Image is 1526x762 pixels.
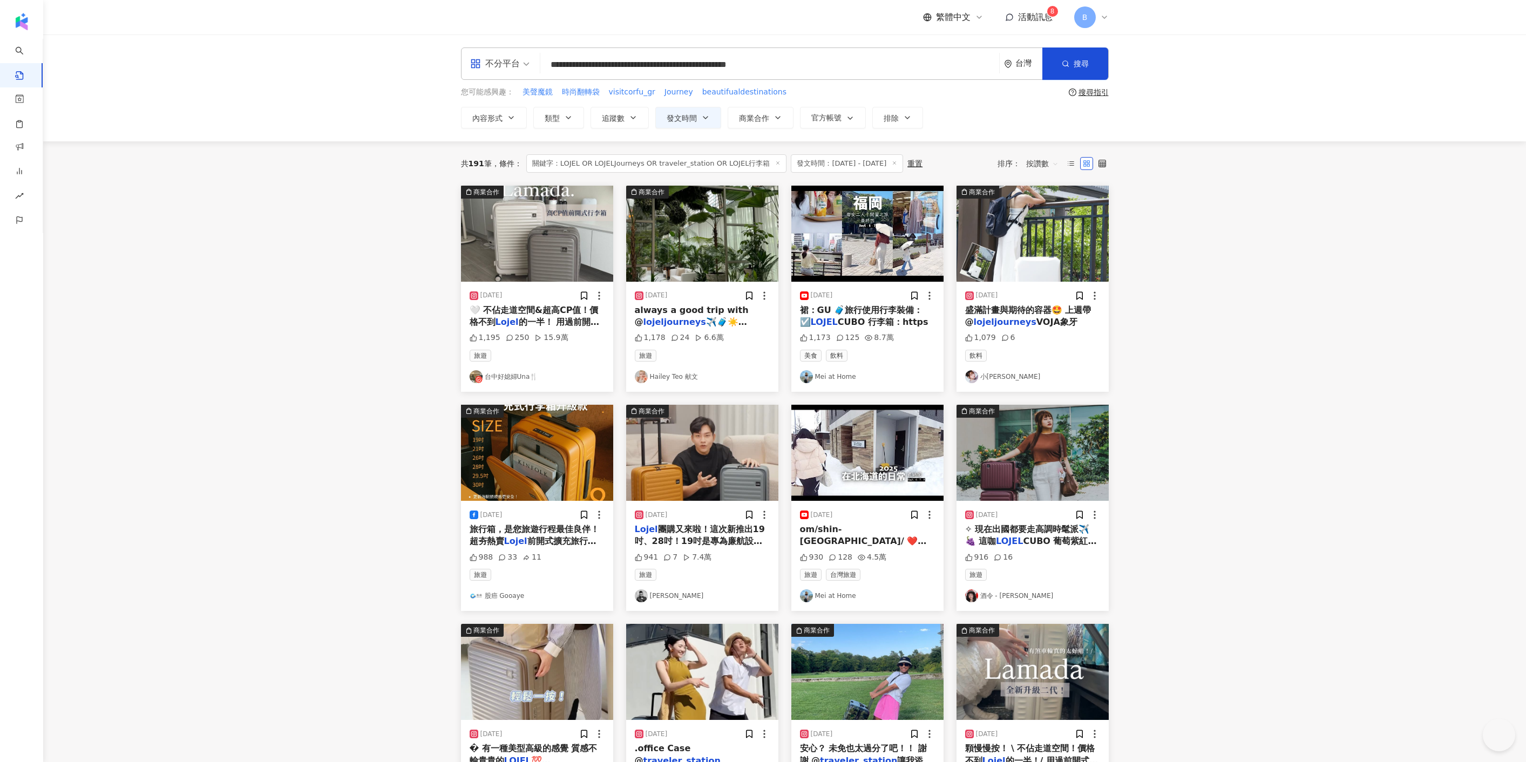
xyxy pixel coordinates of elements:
div: [DATE] [646,511,668,520]
div: 1,178 [635,332,666,343]
div: post-image商業合作 [461,186,613,282]
div: [DATE] [480,291,503,300]
div: 125 [836,332,860,343]
span: 按讚數 [1026,155,1059,172]
span: 搜尋 [1074,59,1089,68]
div: 1,195 [470,332,500,343]
div: 941 [635,552,659,563]
div: 台灣 [1015,59,1042,68]
img: post-image [461,186,613,282]
span: 繁體中文 [936,11,971,23]
button: 內容形式 [461,107,527,128]
sup: 8 [1047,6,1058,17]
div: [DATE] [811,730,833,739]
span: appstore [470,58,481,69]
span: 追蹤數 [602,114,625,123]
a: KOL Avatar酒令 - [PERSON_NAME] [965,589,1100,602]
span: 您可能感興趣： [461,87,514,98]
button: 類型 [533,107,584,128]
span: 飲料 [965,350,987,362]
a: search [15,39,37,81]
div: 16 [994,552,1013,563]
img: post-image [957,186,1109,282]
img: post-image [626,186,778,282]
span: 旅遊 [470,350,491,362]
span: 活動訊息 [1018,12,1053,22]
mark: LOJEL [811,317,838,327]
div: 916 [965,552,989,563]
span: 關鍵字：LOJEL OR LOJELJourneys OR traveler_station OR LOJEL行李箱 [526,154,787,173]
img: KOL Avatar [800,370,813,383]
div: 重置 [907,159,923,168]
div: 6.6萬 [695,332,723,343]
a: KOL AvatarMei at Home [800,589,935,602]
div: [DATE] [976,291,998,300]
span: ✧ 現在出國都要走高調時髦派✈️🍇 這咖 [965,524,1090,546]
div: 搜尋指引 [1079,88,1109,97]
span: CUBO 葡萄紫紅色限量款 根本仙女同款 全台只有10咖、只在復興SOGO新概念店獨家開賣！ 環保 ♻️ 可拆洗、超好推，滑順程度比我滑IG還順 而且在行李轉盤上吸睛度快超過我本人了 不怕拿錯只... [965,536,1100,631]
span: 內容形式 [472,114,503,123]
img: KOL Avatar [965,589,978,602]
img: post-image [461,624,613,720]
button: beautifualdestinations [702,86,787,98]
div: 8.7萬 [865,332,893,343]
span: 排除 [884,114,899,123]
div: 商業合作 [969,187,995,198]
span: always a good trip with @ [635,305,749,327]
button: 美聲魔鏡 [522,86,553,98]
mark: lojeljourneys [974,317,1036,327]
span: 旅遊 [470,569,491,581]
button: 發文時間 [655,107,721,128]
span: Journey [664,87,693,98]
span: 發文時間：[DATE] - [DATE] [791,154,903,173]
button: Journey [664,86,694,98]
div: 排序： [998,155,1064,172]
a: KOL AvatarHailey Teo 献文 [635,370,770,383]
span: om/shin-[GEOGRAPHIC_DATA]/ ❤️ [800,524,927,546]
div: 1,079 [965,332,996,343]
div: [DATE] [646,291,668,300]
button: 追蹤數 [591,107,649,128]
span: environment [1004,60,1012,68]
span: 的一半！ 用過前開式的行李箱就 [470,317,600,339]
div: 128 [829,552,852,563]
img: KOL Avatar [800,589,813,602]
span: 旅遊 [635,569,656,581]
img: logo icon [13,13,30,30]
button: 時尚翻轉袋 [561,86,600,98]
div: 商業合作 [473,187,499,198]
div: [DATE] [811,511,833,520]
div: post-image [626,624,778,720]
span: 商業合作 [739,114,769,123]
a: KOL Avatar小[PERSON_NAME] [965,370,1100,383]
span: 時尚翻轉袋 [562,87,600,98]
div: 商業合作 [639,406,664,417]
mark: Lojel [504,536,527,546]
span: 台灣旅遊 [826,569,860,581]
button: 官方帳號 [800,107,866,128]
div: 不分平台 [470,55,520,72]
img: post-image [957,405,1109,501]
div: 7.4萬 [683,552,711,563]
div: 1,173 [800,332,831,343]
div: post-image商業合作 [791,624,944,720]
button: 商業合作 [728,107,793,128]
img: post-image [626,405,778,501]
a: KOL Avatar[PERSON_NAME] [635,589,770,602]
a: KOL Avatar股癌 Gooaye [470,589,605,602]
mark: Lojel [496,317,519,327]
a: KOL Avatar台中好媳婦Una🍴 [470,370,605,383]
span: 🤍 不佔走道空間&超高CP值！價格不到 [470,305,599,327]
div: post-image商業合作 [626,405,778,501]
span: 官方帳號 [811,113,842,122]
div: 15.9萬 [534,332,568,343]
span: 裙：GU 🧳旅行使用行李裝備： ☑️ [800,305,923,327]
mark: Lojel [635,524,658,534]
div: 共 筆 [461,159,492,168]
span: 前開式擴充旅行箱，絕對是您最佳 [470,536,596,558]
div: 33 [498,552,517,563]
span: 旅遊 [635,350,656,362]
img: post-image [461,405,613,501]
span: visitcorfu_gr [609,87,655,98]
div: 商業合作 [804,625,830,636]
